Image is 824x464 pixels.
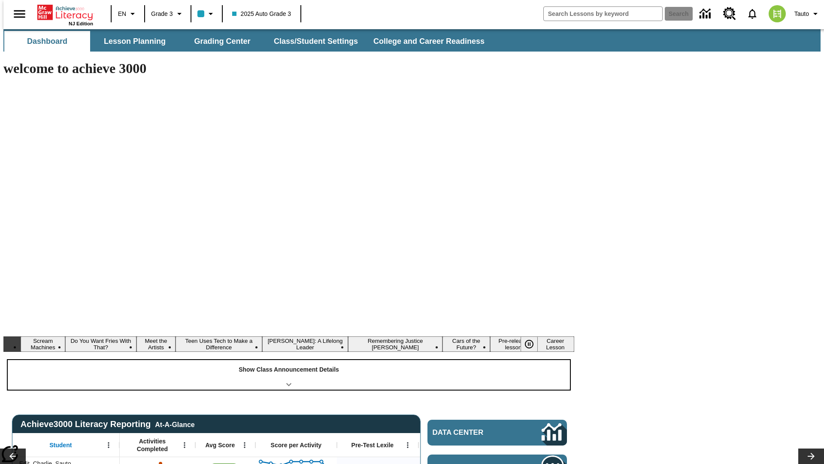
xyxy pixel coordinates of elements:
button: Grade: Grade 3, Select a grade [148,6,188,21]
button: Slide 1 Scream Machines [21,336,65,352]
button: Language: EN, Select a language [114,6,142,21]
div: Show Class Announcement Details [8,360,570,390]
button: Class/Student Settings [267,31,365,52]
span: Pre-Test Lexile [351,441,394,449]
button: Lesson Planning [92,31,178,52]
span: EN [118,9,126,18]
input: search field [544,7,662,21]
button: Slide 8 Pre-release lesson [490,336,536,352]
button: Slide 4 Teen Uses Tech to Make a Difference [176,336,262,352]
a: Data Center [694,2,718,26]
a: Resource Center, Will open in new tab [718,2,741,25]
a: Notifications [741,3,763,25]
button: Slide 2 Do You Want Fries With That? [65,336,136,352]
button: Open side menu [7,1,32,27]
span: Activities Completed [124,437,181,453]
div: Home [37,3,93,26]
h1: welcome to achieve 3000 [3,61,574,76]
button: Open Menu [238,439,251,452]
button: Open Menu [102,439,115,452]
button: Class color is light blue. Change class color [194,6,219,21]
button: Select a new avatar [763,3,791,25]
span: Score per Activity [271,441,322,449]
a: Data Center [427,420,567,446]
span: NJ Edition [69,21,93,26]
button: College and Career Readiness [367,31,491,52]
div: At-A-Glance [155,419,194,429]
img: avatar image [769,5,786,22]
button: Open Menu [401,439,414,452]
button: Slide 5 Dianne Feinstein: A Lifelong Leader [262,336,348,352]
span: Avg Score [205,441,235,449]
span: Achieve3000 Literacy Reporting [21,419,195,429]
button: Slide 9 Career Lesson [536,336,574,352]
div: Pause [521,336,546,352]
button: Pause [521,336,538,352]
div: SubNavbar [3,31,492,52]
a: Home [37,4,93,21]
button: Slide 7 Cars of the Future? [442,336,490,352]
button: Grading Center [179,31,265,52]
span: Student [49,441,72,449]
button: Lesson carousel, Next [798,449,824,464]
button: Profile/Settings [791,6,824,21]
div: SubNavbar [3,29,821,52]
span: 2025 Auto Grade 3 [232,9,291,18]
button: Slide 6 Remembering Justice O'Connor [348,336,442,352]
span: Grade 3 [151,9,173,18]
span: Tauto [794,9,809,18]
button: Slide 3 Meet the Artists [136,336,176,352]
button: Dashboard [4,31,90,52]
span: Data Center [433,428,513,437]
p: Show Class Announcement Details [239,365,339,374]
button: Open Menu [178,439,191,452]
